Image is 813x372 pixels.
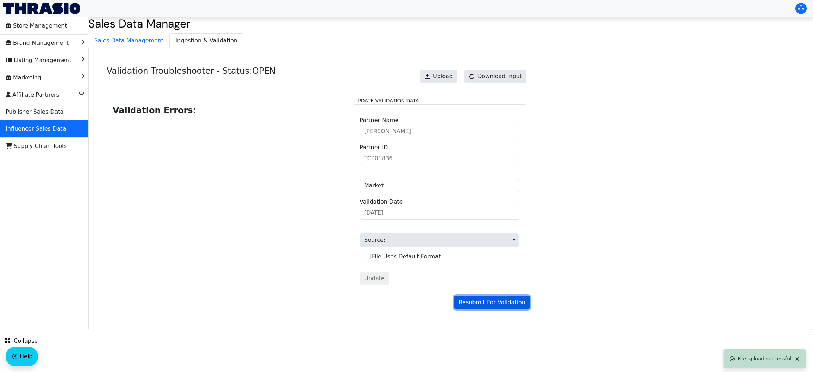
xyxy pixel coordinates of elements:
label: Partner ID [360,143,388,152]
span: Resubmit For Validation [459,298,525,307]
h2: Validation Errors: [113,104,343,117]
button: Resubmit For Validation [454,296,530,309]
span: Download Input [477,72,522,80]
button: Help floatingactionbutton [6,347,38,366]
h4: Validation Troubleshooter - Status: OPEN [107,66,276,89]
span: Publisher Sales Data [6,106,64,118]
label: Validation Date [360,198,403,206]
legend: Update Validation Data [354,97,525,105]
span: Store Management [6,20,67,31]
span: Source: [360,233,519,247]
button: Upload [420,70,457,83]
span: File upload successful [738,356,791,361]
span: Upload [433,72,453,80]
span: Listing Management [6,55,71,66]
span: Brand Management [6,37,69,49]
label: Partner Name [360,116,398,125]
button: select [509,234,519,246]
label: File Uses Default Format [372,253,441,260]
span: Help [20,352,32,361]
img: Thrasio Logo [3,3,80,14]
span: Influencer Sales Data [6,123,66,134]
h2: Sales Data Manager [88,17,813,30]
span: Affiliate Partners [6,89,59,101]
button: Download Input [464,70,526,83]
span: Marketing [6,72,41,83]
span: Supply Chain Tools [6,140,67,152]
span: Ingestion & Validation [170,34,243,48]
span: Collapse [5,337,38,345]
span: Close [794,356,800,362]
span: Sales Data Management [89,34,169,48]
